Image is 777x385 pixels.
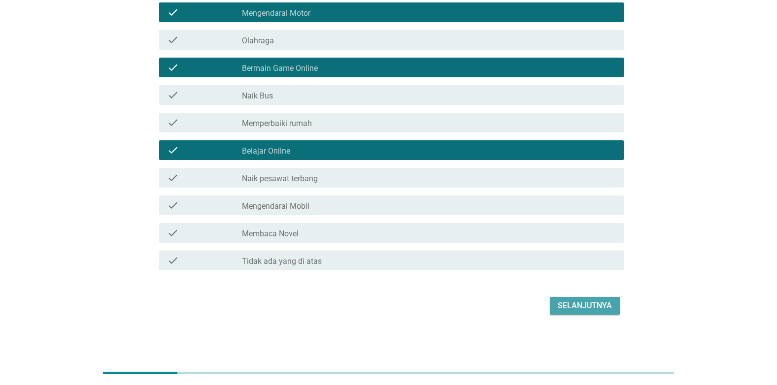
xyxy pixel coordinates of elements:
label: Tidak ada yang di atas [242,257,322,266]
i: check [167,227,179,239]
label: Naik Bus [242,91,273,101]
i: check [167,6,179,18]
button: Selanjutnya [550,297,620,315]
div: Selanjutnya [558,300,612,312]
label: Naik pesawat terbang [242,174,318,184]
i: check [167,62,179,73]
i: check [167,144,179,156]
i: check [167,199,179,211]
label: Mengendarai Mobil [242,201,309,211]
label: Bermain Game Online [242,64,318,73]
i: check [167,172,179,184]
label: Memperbaiki rumah [242,119,312,128]
label: Olahraga [242,36,274,46]
i: check [167,89,179,101]
i: check [167,255,179,266]
label: Membaca Novel [242,229,299,239]
i: check [167,34,179,46]
i: check [167,117,179,128]
label: Mengendarai Motor [242,8,310,18]
label: Belajar Online [242,146,290,156]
